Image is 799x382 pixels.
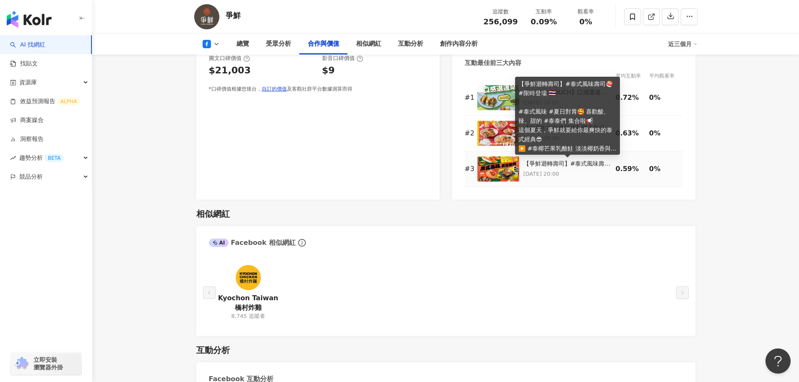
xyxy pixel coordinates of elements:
[216,294,281,312] a: Kyochon Taiwan 橋村炸雞
[196,344,230,356] div: 互動分析
[11,352,81,375] a: chrome extension立即安裝 瀏覽器外掛
[262,86,287,92] a: 自訂的價值
[34,356,63,371] span: 立即安裝 瀏覽器外掛
[465,129,473,138] div: # 2
[236,265,261,294] a: KOL Avatar
[10,60,38,68] a: 找貼文
[236,265,261,290] img: KOL Avatar
[10,41,45,49] a: searchAI 找網紅
[515,77,620,155] div: 【爭鮮迴轉壽司】#泰式風味壽司🍣 #限時登場 🇹🇭 #泰式風味 #夏日對胃🥰 喜歡酸、辣、甜的 #泰泰們 集合啦📢 這個夏天，爭鮮就要給你最爽快的泰式經典😎 ▶️ #泰椰芒果乳酪鮭 淡淡椰奶香與...
[297,238,307,248] span: info-circle
[19,167,43,186] span: 競品分析
[528,8,560,16] div: 互動率
[356,39,381,49] div: 相似網紅
[570,8,602,16] div: 觀看率
[10,135,44,143] a: 洞察報告
[465,59,521,68] div: 互動最佳前三大內容
[209,55,250,62] div: 圖文口碑價值
[616,129,645,138] div: 0.63%
[10,116,44,125] a: 商案媒合
[649,164,679,174] div: 0%
[477,156,519,182] img: 【爭鮮迴轉壽司】#泰式風味壽司🍣 #限時登場 🇹🇭 #泰式風味 #夏日對胃🥰 喜歡酸、辣、甜的 #泰泰們 集合啦📢 這個夏天，爭鮮就要給你最爽快的泰式經典😎 ▶️ #泰椰芒果乳酪鮭 淡淡椰奶香與...
[484,8,518,16] div: 追蹤數
[465,93,473,102] div: # 1
[209,238,296,247] div: Facebook 相似網紅
[209,239,229,247] div: AI
[616,93,645,102] div: 0.72%
[194,4,219,29] img: KOL Avatar
[649,129,679,138] div: 0%
[616,72,649,80] div: 平均互動率
[266,39,291,49] div: 受眾分析
[10,155,16,161] span: rise
[523,160,612,168] div: 【爭鮮迴轉壽司】#泰式風味壽司🍣 #限時登場 🇹🇭 #泰式風味 #夏日對胃🥰 喜歡酸、辣、甜的 #泰泰們 集合啦📢 這個夏天，爭鮮就要給你最爽快的泰式經典😎 ▶️ #泰椰芒果乳酪鮭 淡淡椰奶香與...
[465,164,473,174] div: # 3
[484,17,518,26] span: 256,099
[668,37,697,51] div: 近三個月
[322,55,363,62] div: 影音口碑價值
[398,39,423,49] div: 互動分析
[477,85,519,110] img: 【MAGiC TOUCH】口感選邊站！你是哪一派 #文末留言結帳換好禮 #綠潮來襲 新品上市啦📣 加入特色 #甘苔 包裹壽司 顛覆你對壽司的想像🔥 下面快留言告訴小編你是哪一派😍 結帳出示畫面即...
[616,164,645,174] div: 0.59%
[13,357,30,370] img: chrome extension
[19,148,64,167] span: 趨勢分析
[765,348,791,374] iframe: Help Scout Beacon - Open
[44,154,64,162] div: BETA
[209,64,251,77] div: $21,003
[579,18,592,26] span: 0%
[203,286,216,299] button: left
[440,39,478,49] div: 創作內容分析
[676,286,689,299] button: right
[7,11,52,28] img: logo
[477,121,519,146] img: 【定食8 X 白鼻師傅】聯名新品強勢登場🔥 這一波菜色根本是餐桌上的MVP，每一道都讓人一吃就愛上！ 🍗 你吃過會上癮的「口水雞」嗎？ 涮嘴到停不下來！ 🐟 你嚐過鹹香濃郁的「豆酥鱈」嗎？ 每一...
[322,64,335,77] div: $9
[19,73,37,92] span: 資源庫
[531,18,557,26] span: 0.09%
[308,39,339,49] div: 合作與價值
[231,312,265,320] div: 8,745 追蹤者
[10,97,80,106] a: 效益預測報告ALPHA
[196,208,230,220] div: 相似網紅
[237,39,249,49] div: 總覽
[226,10,241,21] div: 爭鮮
[649,93,679,102] div: 0%
[209,86,427,93] div: *口碑價值根據您後台， 及客觀社群平台數據測算而得
[649,72,683,80] div: 平均觀看率
[523,169,612,179] p: [DATE] 20:00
